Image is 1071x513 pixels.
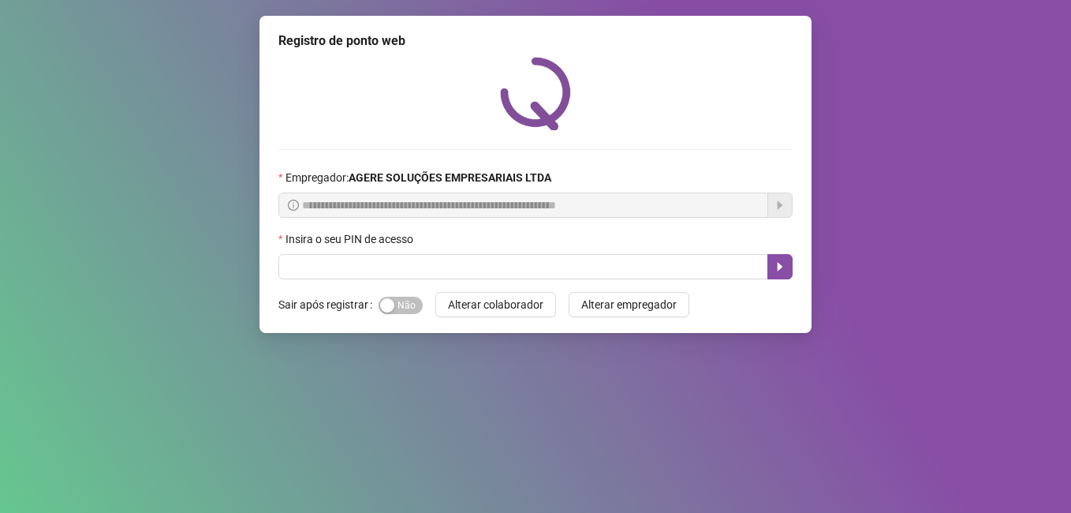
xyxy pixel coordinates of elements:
[285,169,551,186] span: Empregador :
[581,296,677,313] span: Alterar empregador
[569,292,689,317] button: Alterar empregador
[278,32,793,51] div: Registro de ponto web
[435,292,556,317] button: Alterar colaborador
[500,57,571,130] img: QRPoint
[349,171,551,184] strong: AGERE SOLUÇÕES EMPRESARIAIS LTDA
[278,230,424,248] label: Insira o seu PIN de acesso
[288,200,299,211] span: info-circle
[278,292,379,317] label: Sair após registrar
[774,260,786,273] span: caret-right
[448,296,543,313] span: Alterar colaborador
